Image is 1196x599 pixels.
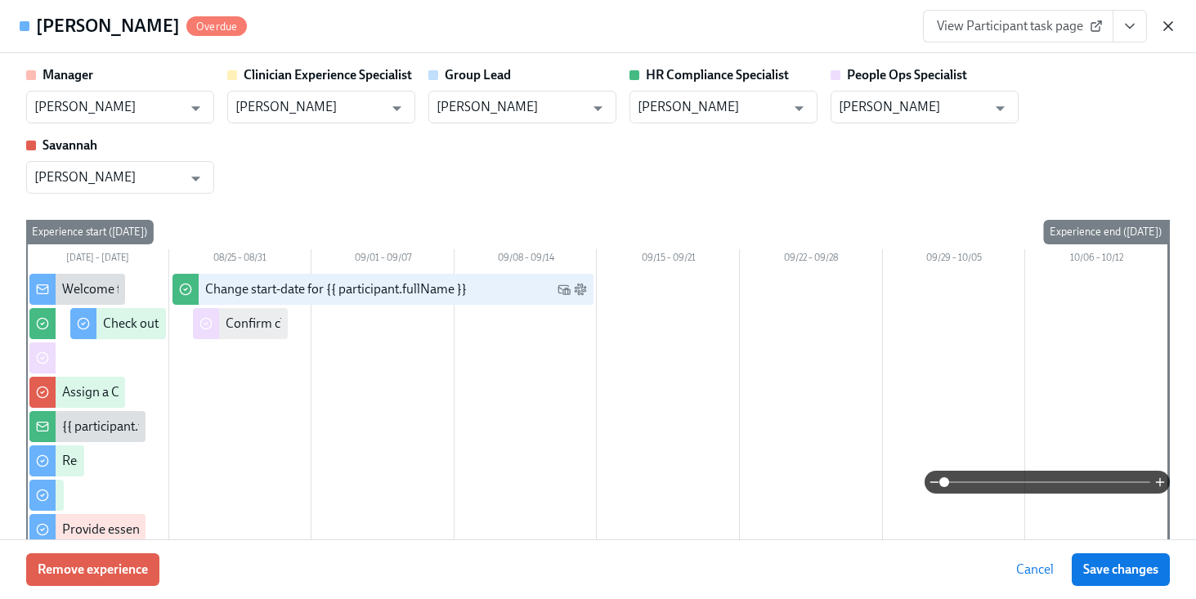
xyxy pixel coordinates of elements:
[43,137,97,153] strong: Savannah
[186,20,247,33] span: Overdue
[455,249,598,270] div: 09/08 – 09/14
[988,96,1013,121] button: Open
[62,383,710,401] div: Assign a Clinician Experience Specialist for {{ participant.fullName }} (start-date {{ participan...
[740,249,883,270] div: 09/22 – 09/28
[1083,561,1158,578] span: Save changes
[786,96,812,121] button: Open
[1005,553,1065,586] button: Cancel
[597,249,740,270] div: 09/15 – 09/21
[26,249,169,270] div: [DATE] – [DATE]
[226,315,398,333] div: Confirm cleared by People Ops
[169,249,312,270] div: 08/25 – 08/31
[1025,249,1168,270] div: 10/06 – 10/12
[36,14,180,38] h4: [PERSON_NAME]
[574,283,587,296] svg: Slack
[1072,553,1170,586] button: Save changes
[103,315,338,333] div: Check out our recommended laptop specs
[62,521,317,539] div: Provide essential professional documentation
[646,67,789,83] strong: HR Compliance Specialist
[847,67,967,83] strong: People Ops Specialist
[43,67,93,83] strong: Manager
[1016,561,1054,578] span: Cancel
[183,166,208,191] button: Open
[25,220,154,244] div: Experience start ([DATE])
[62,452,364,470] div: Register on the [US_STATE] [MEDICAL_DATA] website
[311,249,455,270] div: 09/01 – 09/07
[445,67,511,83] strong: Group Lead
[585,96,611,121] button: Open
[38,561,148,578] span: Remove experience
[205,280,467,298] div: Change start-date for {{ participant.fullName }}
[384,96,410,121] button: Open
[62,418,396,436] div: {{ participant.fullName }} has filled out the onboarding form
[937,18,1100,34] span: View Participant task page
[1113,10,1147,42] button: View task page
[62,280,370,298] div: Welcome from the Charlie Health Compliance Team 👋
[26,553,159,586] button: Remove experience
[1043,220,1168,244] div: Experience end ([DATE])
[883,249,1026,270] div: 09/29 – 10/05
[923,10,1113,42] a: View Participant task page
[183,96,208,121] button: Open
[244,67,412,83] strong: Clinician Experience Specialist
[558,283,571,296] svg: Work Email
